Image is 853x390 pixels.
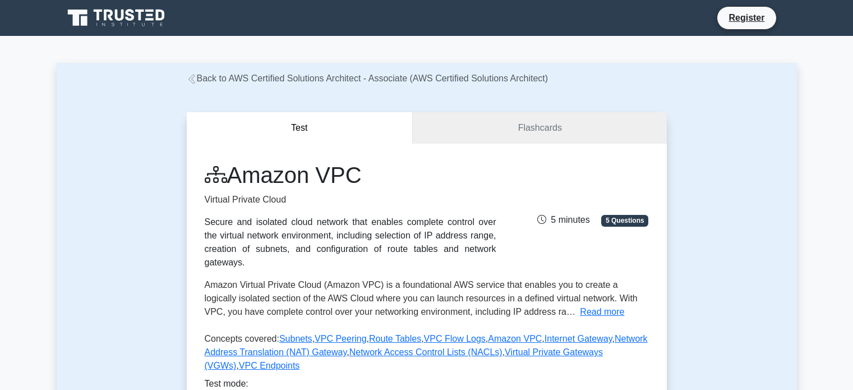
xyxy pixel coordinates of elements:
[205,215,496,269] div: Secure and isolated cloud network that enables complete control over the virtual network environm...
[580,305,624,319] button: Read more
[205,162,496,189] h1: Amazon VPC
[187,74,548,83] a: Back to AWS Certified Solutions Architect - Associate (AWS Certified Solutions Architect)
[424,334,486,343] a: VPC Flow Logs
[205,334,648,357] a: Network Address Translation (NAT) Gateway
[205,280,638,316] span: Amazon Virtual Private Cloud (Amazon VPC) is a foundational AWS service that enables you to creat...
[722,11,771,25] a: Register
[187,112,413,144] button: Test
[349,347,502,357] a: Network Access Control Lists (NACLs)
[537,215,589,224] span: 5 minutes
[315,334,367,343] a: VPC Peering
[205,193,496,207] p: Virtual Private Cloud
[369,334,421,343] a: Route Tables
[488,334,542,343] a: Amazon VPC
[239,361,300,370] a: VPC Endpoints
[279,334,312,343] a: Subnets
[205,332,649,377] p: Concepts covered: , , , , , , , , ,
[413,112,666,144] a: Flashcards
[545,334,612,343] a: Internet Gateway
[601,215,648,226] span: 5 Questions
